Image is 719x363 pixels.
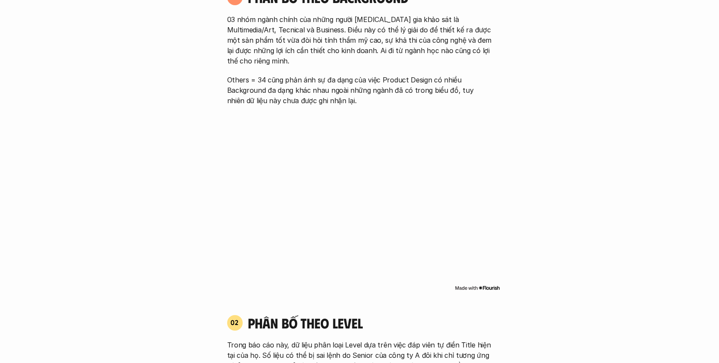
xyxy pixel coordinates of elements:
[227,14,492,66] p: 03 nhóm ngành chính của những người [MEDICAL_DATA] gia khảo sát là Multimedia/Art, Tecnical và Bu...
[231,319,239,326] p: 02
[227,75,492,106] p: Others = 34 cũng phản ánh sự đa dạng của việc Product Design có nhiều Background đa dạng khác nha...
[219,119,500,283] iframe: Interactive or visual content
[248,315,492,331] h4: phân bố theo Level
[455,284,500,291] img: Made with Flourish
